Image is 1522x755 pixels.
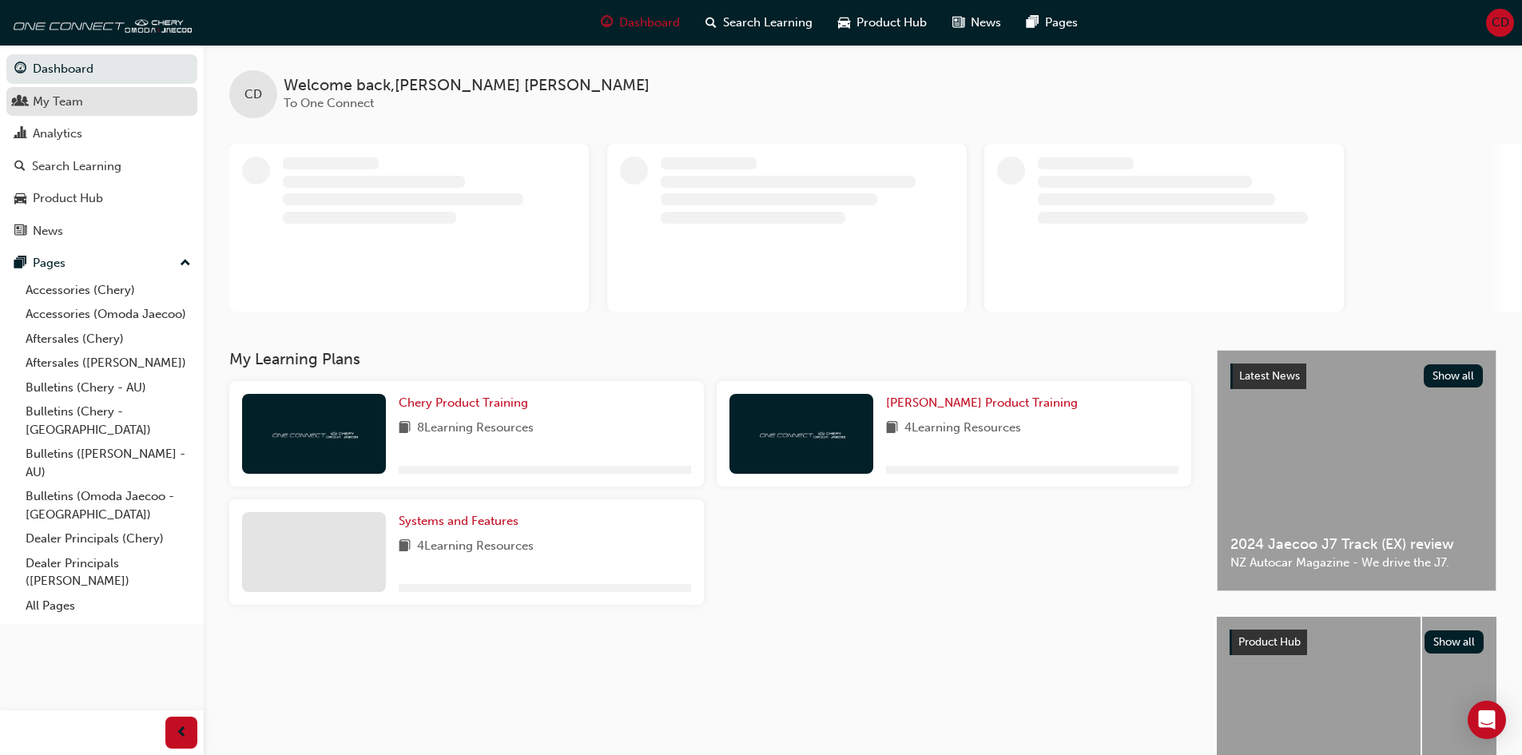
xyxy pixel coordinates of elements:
[176,723,188,743] span: prev-icon
[19,327,197,352] a: Aftersales (Chery)
[971,14,1001,32] span: News
[6,217,197,246] a: News
[6,54,197,84] a: Dashboard
[1014,6,1091,39] a: pages-iconPages
[1230,535,1483,554] span: 2024 Jaecoo J7 Track (EX) review
[6,248,197,278] button: Pages
[886,394,1084,412] a: [PERSON_NAME] Product Training
[14,225,26,239] span: news-icon
[1230,364,1483,389] a: Latest NewsShow all
[399,394,534,412] a: Chery Product Training
[417,419,534,439] span: 8 Learning Resources
[1468,701,1506,739] div: Open Intercom Messenger
[1424,364,1484,387] button: Show all
[270,426,358,441] img: oneconnect
[14,127,26,141] span: chart-icon
[1230,554,1483,572] span: NZ Autocar Magazine - We drive the J7.
[14,256,26,271] span: pages-icon
[723,14,813,32] span: Search Learning
[244,85,262,104] span: CD
[33,93,83,111] div: My Team
[6,51,197,248] button: DashboardMy TeamAnalyticsSearch LearningProduct HubNews
[1027,13,1039,33] span: pages-icon
[1425,630,1484,654] button: Show all
[601,13,613,33] span: guage-icon
[399,514,519,528] span: Systems and Features
[417,537,534,557] span: 4 Learning Resources
[19,376,197,400] a: Bulletins (Chery - AU)
[284,77,650,95] span: Welcome back , [PERSON_NAME] [PERSON_NAME]
[619,14,680,32] span: Dashboard
[705,13,717,33] span: search-icon
[952,13,964,33] span: news-icon
[284,96,374,110] span: To One Connect
[32,157,121,176] div: Search Learning
[6,87,197,117] a: My Team
[1230,630,1484,655] a: Product HubShow all
[886,419,898,439] span: book-icon
[940,6,1014,39] a: news-iconNews
[19,442,197,484] a: Bulletins ([PERSON_NAME] - AU)
[33,222,63,240] div: News
[757,426,845,441] img: oneconnect
[180,253,191,274] span: up-icon
[1486,9,1514,37] button: CD
[19,551,197,594] a: Dealer Principals ([PERSON_NAME])
[399,512,525,530] a: Systems and Features
[33,125,82,143] div: Analytics
[399,537,411,557] span: book-icon
[33,189,103,208] div: Product Hub
[19,278,197,303] a: Accessories (Chery)
[19,399,197,442] a: Bulletins (Chery - [GEOGRAPHIC_DATA])
[588,6,693,39] a: guage-iconDashboard
[1492,14,1509,32] span: CD
[838,13,850,33] span: car-icon
[1238,635,1301,649] span: Product Hub
[886,395,1078,410] span: [PERSON_NAME] Product Training
[14,192,26,206] span: car-icon
[19,302,197,327] a: Accessories (Omoda Jaecoo)
[19,527,197,551] a: Dealer Principals (Chery)
[6,119,197,149] a: Analytics
[14,160,26,174] span: search-icon
[19,594,197,618] a: All Pages
[33,254,66,272] div: Pages
[8,6,192,38] img: oneconnect
[229,350,1191,368] h3: My Learning Plans
[1239,369,1300,383] span: Latest News
[1217,350,1496,591] a: Latest NewsShow all2024 Jaecoo J7 Track (EX) reviewNZ Autocar Magazine - We drive the J7.
[856,14,927,32] span: Product Hub
[14,95,26,109] span: people-icon
[904,419,1021,439] span: 4 Learning Resources
[825,6,940,39] a: car-iconProduct Hub
[6,152,197,181] a: Search Learning
[693,6,825,39] a: search-iconSearch Learning
[19,351,197,376] a: Aftersales ([PERSON_NAME])
[399,395,528,410] span: Chery Product Training
[14,62,26,77] span: guage-icon
[19,484,197,527] a: Bulletins (Omoda Jaecoo - [GEOGRAPHIC_DATA])
[1045,14,1078,32] span: Pages
[6,184,197,213] a: Product Hub
[399,419,411,439] span: book-icon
